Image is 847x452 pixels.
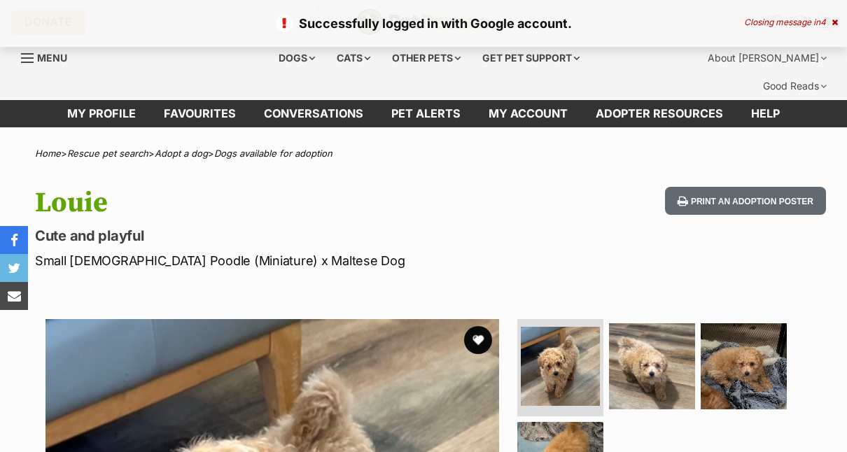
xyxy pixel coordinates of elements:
[475,100,582,127] a: My account
[464,326,492,354] button: favourite
[53,100,150,127] a: My profile
[35,251,518,270] p: Small [DEMOGRAPHIC_DATA] Poodle (Miniature) x Maltese Dog
[701,323,787,409] img: Photo of Louie
[820,17,826,27] span: 4
[582,100,737,127] a: Adopter resources
[521,327,600,406] img: Photo of Louie
[737,100,794,127] a: Help
[35,226,518,246] p: Cute and playful
[67,148,148,159] a: Rescue pet search
[37,52,67,64] span: Menu
[472,44,589,72] div: Get pet support
[744,17,838,27] div: Closing message in
[35,187,518,219] h1: Louie
[665,187,826,216] button: Print an adoption poster
[14,14,833,33] p: Successfully logged in with Google account.
[250,100,377,127] a: conversations
[377,100,475,127] a: Pet alerts
[269,44,325,72] div: Dogs
[753,72,836,100] div: Good Reads
[150,100,250,127] a: Favourites
[698,44,836,72] div: About [PERSON_NAME]
[21,44,77,69] a: Menu
[155,148,208,159] a: Adopt a dog
[382,44,470,72] div: Other pets
[35,148,61,159] a: Home
[214,148,332,159] a: Dogs available for adoption
[609,323,695,409] img: Photo of Louie
[327,44,380,72] div: Cats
